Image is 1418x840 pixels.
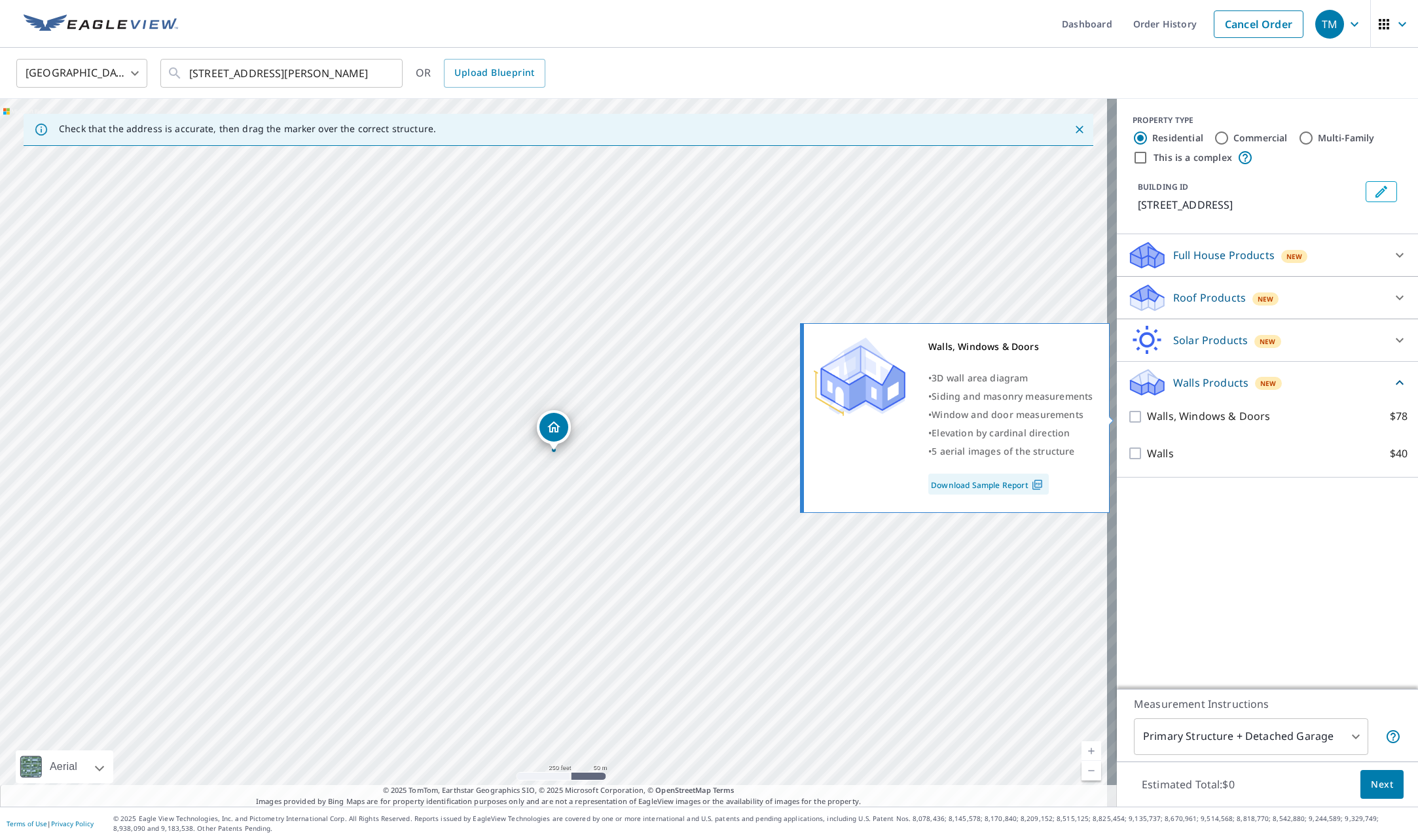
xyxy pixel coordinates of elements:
div: Walls, Windows & Doors [928,338,1093,356]
p: Roof Products [1173,290,1246,306]
div: Primary Structure + Detached Garage [1134,718,1368,755]
p: Check that the address is accurate, then drag the marker over the correct structure. [59,123,436,135]
button: Edit building 1 [1366,181,1397,202]
span: New [1260,378,1277,389]
p: Full House Products [1173,247,1275,263]
div: Solar ProductsNew [1127,324,1408,356]
img: EV Logo [24,14,178,34]
a: Current Level 17, Zoom In [1082,741,1101,761]
p: Solar Products [1173,332,1248,348]
a: Upload Blueprint [444,59,545,88]
img: Pdf Icon [1028,479,1046,491]
p: [STREET_ADDRESS] [1138,197,1360,213]
p: Walls Products [1173,375,1248,391]
div: Dropped pin, building 1, Residential property, 319 N Cherry St O Fallon, IL 62269 [537,410,571,451]
p: | [7,820,94,828]
a: Terms [713,785,735,795]
button: Close [1071,121,1088,138]
img: Premium [814,338,905,416]
span: New [1260,336,1276,347]
div: Aerial [46,750,81,783]
div: Full House ProductsNew [1127,239,1408,271]
span: Upload Blueprint [454,65,534,81]
span: New [1286,251,1303,262]
div: • [928,424,1093,442]
button: Next [1360,770,1404,799]
div: • [928,406,1093,424]
p: Walls [1147,446,1174,462]
div: Roof ProductsNew [1127,282,1408,313]
span: Siding and masonry measurements [932,390,1093,402]
div: PROPERTY TYPE [1133,114,1402,126]
a: Terms of Use [7,819,47,828]
span: Next [1371,777,1393,793]
a: Current Level 17, Zoom Out [1082,761,1101,780]
a: OpenStreetMap [655,785,710,795]
input: Search by address or latitude-longitude [189,55,376,92]
div: TM [1315,10,1344,39]
p: $40 [1390,446,1408,462]
p: BUILDING ID [1138,181,1188,192]
span: Elevation by cardinal direction [932,427,1070,439]
label: Commercial [1233,131,1288,145]
p: Estimated Total: $0 [1131,770,1245,799]
span: Window and door measurements [932,408,1083,421]
p: Measurement Instructions [1134,696,1401,712]
div: [GEOGRAPHIC_DATA] [16,55,147,92]
p: © 2025 Eagle View Technologies, Inc. and Pictometry International Corp. All Rights Reserved. Repo... [113,814,1411,833]
span: 3D wall area diagram [932,372,1028,384]
a: Download Sample Report [928,474,1049,495]
div: • [928,369,1093,387]
span: © 2025 TomTom, Earthstar Geographics SIO, © 2025 Microsoft Corporation, © [383,785,735,796]
span: New [1258,294,1274,304]
a: Privacy Policy [51,819,94,828]
p: $78 [1390,408,1408,425]
label: This is a complex [1154,151,1232,164]
div: • [928,442,1093,461]
label: Residential [1152,131,1203,145]
span: 5 aerial images of the structure [932,445,1074,457]
div: Aerial [16,750,113,783]
div: OR [416,59,545,88]
span: Your report will include the primary structure and a detached garage if one exists. [1385,729,1401,744]
a: Cancel Order [1214,10,1303,38]
label: Multi-Family [1318,131,1375,145]
div: • [928,387,1093,406]
div: Walls ProductsNew [1127,367,1408,398]
p: Walls, Windows & Doors [1147,408,1270,425]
